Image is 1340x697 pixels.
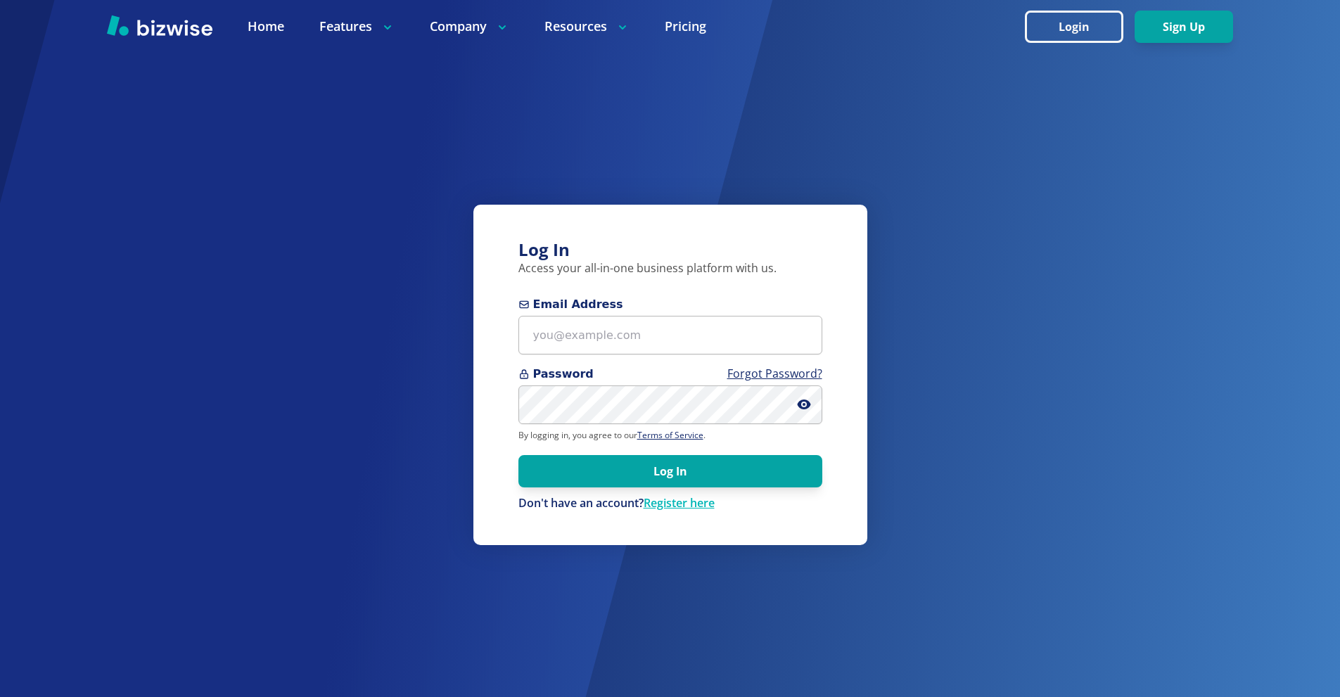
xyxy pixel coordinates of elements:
[544,18,630,35] p: Resources
[518,238,822,262] h3: Log In
[1025,20,1135,34] a: Login
[1025,11,1123,43] button: Login
[637,429,703,441] a: Terms of Service
[107,15,212,36] img: Bizwise Logo
[518,366,822,383] span: Password
[644,495,715,511] a: Register here
[665,18,706,35] a: Pricing
[727,366,822,381] a: Forgot Password?
[518,316,822,354] input: you@example.com
[518,430,822,441] p: By logging in, you agree to our .
[430,18,509,35] p: Company
[518,455,822,487] button: Log In
[518,496,822,511] p: Don't have an account?
[518,496,822,511] div: Don't have an account?Register here
[319,18,395,35] p: Features
[518,296,822,313] span: Email Address
[1135,20,1233,34] a: Sign Up
[248,18,284,35] a: Home
[1135,11,1233,43] button: Sign Up
[518,261,822,276] p: Access your all-in-one business platform with us.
